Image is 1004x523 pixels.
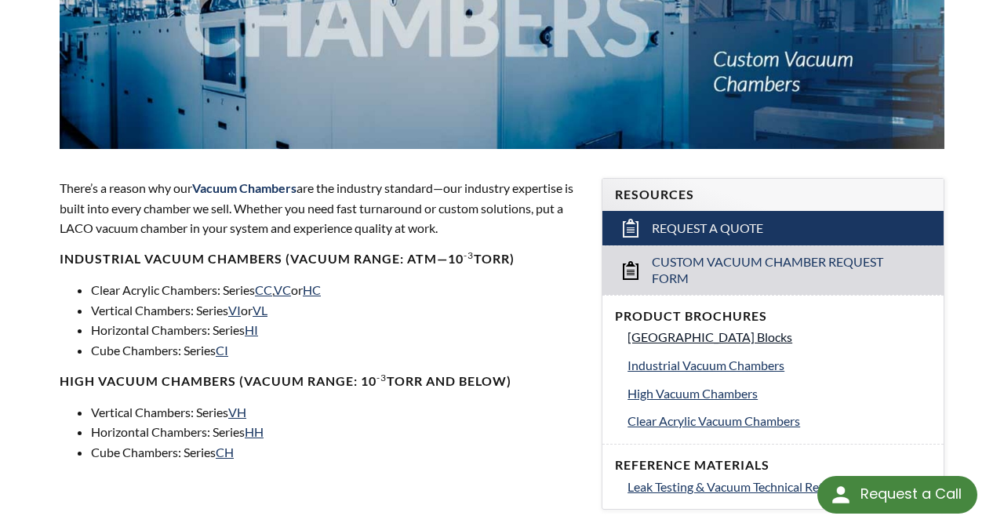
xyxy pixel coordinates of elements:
span: Custom Vacuum Chamber Request Form [652,254,894,287]
a: [GEOGRAPHIC_DATA] Blocks [627,327,931,347]
a: Custom Vacuum Chamber Request Form [602,245,944,295]
div: Request a Call [817,476,977,514]
a: Industrial Vacuum Chambers [627,355,931,376]
li: Cube Chambers: Series [91,340,583,361]
a: CC [255,282,272,297]
li: Vertical Chambers: Series [91,402,583,423]
a: VI [228,303,241,318]
a: HC [303,282,321,297]
a: Clear Acrylic Vacuum Chambers [627,411,931,431]
a: CH [216,445,234,459]
h4: Resources [615,187,931,203]
li: Cube Chambers: Series [91,442,583,463]
li: Horizontal Chambers: Series [91,320,583,340]
a: VH [228,405,246,419]
p: There’s a reason why our are the industry standard—our industry expertise is built into every cha... [60,178,583,238]
div: Request a Call [860,476,962,512]
sup: -3 [376,372,387,383]
h4: Industrial Vacuum Chambers (vacuum range: atm—10 Torr) [60,251,583,267]
a: CI [216,343,228,358]
a: VL [253,303,267,318]
li: Clear Acrylic Chambers: Series , or [91,280,583,300]
img: round button [828,482,853,507]
a: HI [245,322,258,337]
h4: High Vacuum Chambers (Vacuum range: 10 Torr and below) [60,373,583,390]
a: HH [245,424,264,439]
span: Request a Quote [652,220,763,237]
span: [GEOGRAPHIC_DATA] Blocks [627,329,792,344]
h4: Reference Materials [615,457,931,474]
a: Request a Quote [602,211,944,245]
span: Clear Acrylic Vacuum Chambers [627,413,800,428]
span: High Vacuum Chambers [627,386,758,401]
a: Leak Testing & Vacuum Technical Reference Guide [627,477,931,497]
li: Vertical Chambers: Series or [91,300,583,321]
span: Leak Testing & Vacuum Technical Reference Guide [627,479,894,494]
a: High Vacuum Chambers [627,383,931,404]
span: Industrial Vacuum Chambers [627,358,784,372]
span: Vacuum Chambers [192,180,296,195]
a: VC [274,282,291,297]
h4: Product Brochures [615,308,931,325]
sup: -3 [464,249,474,261]
li: Horizontal Chambers: Series [91,422,583,442]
